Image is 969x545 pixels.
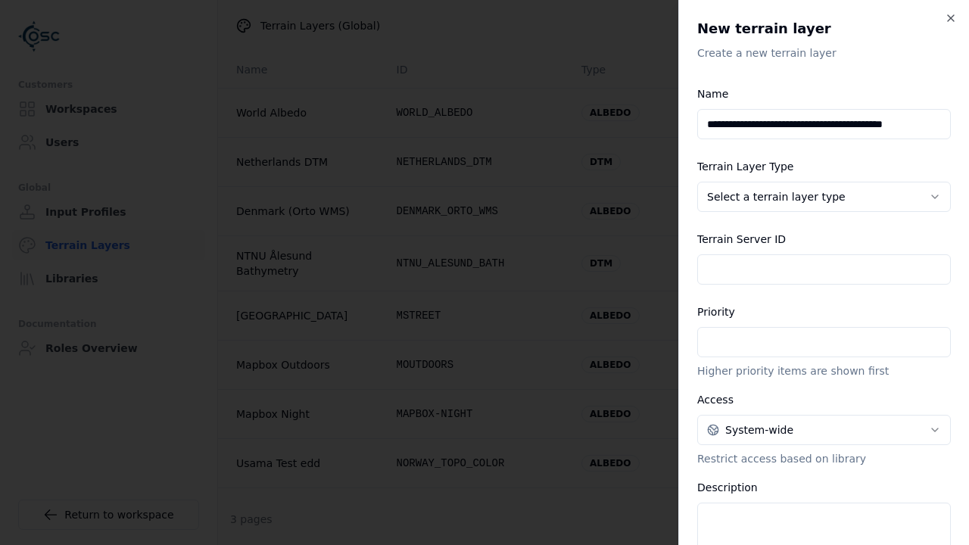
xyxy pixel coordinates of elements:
label: Name [697,88,728,100]
label: Terrain Layer Type [697,160,793,173]
p: Create a new terrain layer [697,45,951,61]
label: Priority [697,306,735,318]
label: Access [697,394,734,406]
label: Description [697,481,758,494]
h2: New terrain layer [697,18,951,39]
p: Higher priority items are shown first [697,363,951,378]
p: Restrict access based on library [697,451,951,466]
label: Terrain Server ID [697,233,786,245]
